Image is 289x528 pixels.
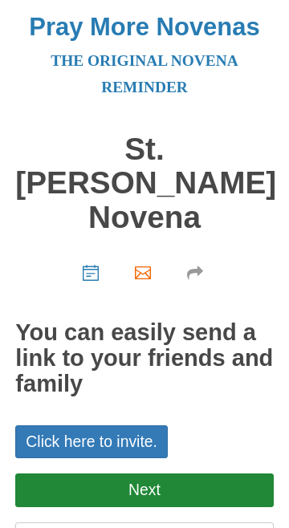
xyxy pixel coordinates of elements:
a: The original novena reminder [51,52,238,95]
a: Click here to invite. [15,425,168,458]
a: Invite your friends [119,250,171,293]
a: Pray More Novenas [29,13,259,41]
h1: St. [PERSON_NAME] Novena [15,132,273,235]
a: Share your novena [171,250,223,293]
a: Choose start date [67,250,119,293]
h2: You can easily send a link to your friends and family [15,320,273,397]
a: Next [15,473,273,506]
